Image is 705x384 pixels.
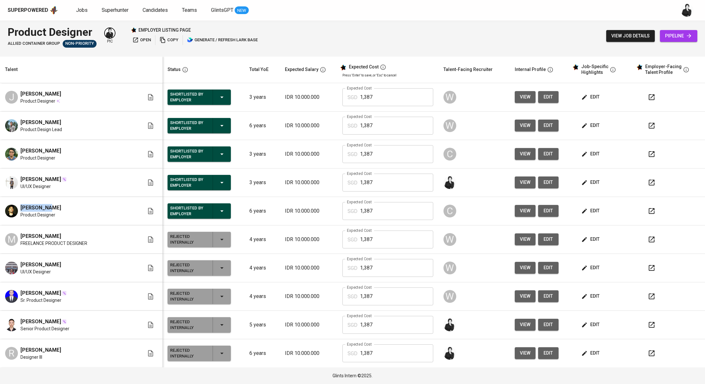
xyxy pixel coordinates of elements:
span: edit [543,321,553,329]
img: glints_star.svg [636,64,643,70]
div: Status [168,66,181,74]
span: edit [543,349,553,357]
p: 3 years [249,150,275,158]
img: Rizqi Farhandy [5,290,18,303]
span: [PERSON_NAME] [20,318,61,325]
a: edit [538,290,559,302]
p: IDR 10.000.000 [285,264,332,272]
p: IDR 10.000.000 [285,207,332,215]
button: open [131,35,153,45]
button: edit [580,176,602,188]
span: [PERSON_NAME] [20,147,61,155]
span: [PERSON_NAME] [20,346,61,354]
button: edit [538,120,559,131]
div: Total YoE [249,66,269,74]
button: view [515,120,536,131]
button: edit [580,148,602,160]
button: Shortlisted by Employer [168,90,231,105]
p: 4 years [249,264,275,272]
span: edit [583,235,599,243]
button: edit [580,290,602,302]
span: Non-Priority [63,41,97,47]
div: Expected Cost [349,64,379,70]
span: Jobs [76,7,88,13]
button: view [515,319,536,331]
div: Employer-Facing Talent Profile [645,64,682,75]
p: SGD [348,122,357,130]
button: view [515,347,536,359]
div: C [443,148,456,161]
p: 3 years [249,93,275,101]
span: edit [543,93,553,101]
a: edit [538,262,559,274]
p: SGD [348,293,357,301]
button: edit [538,233,559,245]
p: SGD [348,264,357,272]
div: J [5,91,18,104]
span: Senior Product Designer [20,325,69,332]
span: [PERSON_NAME] [20,119,61,126]
span: Product Design Lead [20,126,62,133]
div: Shortlisted by Employer [170,119,208,133]
a: Jobs [76,6,89,14]
span: view [520,150,530,158]
button: view [515,262,536,274]
a: edit [538,347,559,359]
a: edit [538,91,559,103]
span: view [520,349,530,357]
span: Teams [182,7,197,13]
span: copy [160,36,178,44]
div: Job-Specific Highlights [581,64,608,75]
img: magic_wand.svg [62,291,67,296]
span: Candidates [143,7,168,13]
p: 6 years [249,207,275,215]
span: Product Designer [20,155,55,161]
span: Designer III [20,354,42,360]
span: UI/UX Designer [20,269,51,275]
span: view [520,178,530,186]
button: edit [580,347,602,359]
span: view [520,121,530,129]
img: lark [187,37,193,43]
button: Shortlisted by Employer [168,146,231,162]
p: SGD [348,208,357,215]
img: Muhammad Arisandy Pratama [5,119,18,132]
button: Rejected Internally [168,346,231,361]
button: view [515,176,536,188]
button: edit [580,262,602,274]
button: view [515,233,536,245]
span: Product Designer [20,212,55,218]
button: edit [580,205,602,217]
button: view [515,205,536,217]
button: edit [538,319,559,331]
p: 4 years [249,236,275,243]
span: view job details [611,32,650,40]
p: 3 years [249,179,275,186]
img: medwi@glints.com [443,347,456,360]
button: Shortlisted by Employer [168,118,231,133]
div: Superpowered [8,7,48,14]
button: edit [538,176,559,188]
div: Rejected Internally [170,261,208,275]
img: medwi@glints.com [443,176,456,189]
button: Rejected Internally [168,260,231,276]
div: C [443,205,456,217]
button: view [515,148,536,160]
span: [PERSON_NAME] [20,90,61,98]
span: edit [583,178,599,186]
span: view [520,93,530,101]
p: IDR 10.000.000 [285,349,332,357]
span: generate / refresh lark base [187,36,258,44]
div: Shortlisted by Employer [170,147,208,161]
button: view [515,91,536,103]
span: view [520,264,530,272]
button: Rejected Internally [168,317,231,333]
a: Superpoweredapp logo [8,5,58,15]
span: edit [543,292,553,300]
div: Rejected Internally [170,289,208,303]
p: 6 years [249,349,275,357]
span: GlintsGPT [211,7,233,13]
